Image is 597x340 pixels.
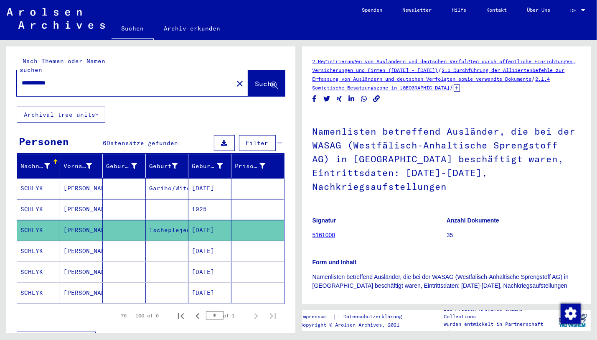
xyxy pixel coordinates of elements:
[103,139,107,147] span: 6
[323,94,331,104] button: Share on Twitter
[60,199,103,220] mat-cell: [PERSON_NAME]
[188,154,231,178] mat-header-cell: Geburtsdatum
[235,79,245,89] mat-icon: close
[444,305,554,320] p: Die Arolsen Archives Online-Collections
[188,199,231,220] mat-cell: 1925
[17,199,60,220] mat-cell: SCHLYK
[17,241,60,261] mat-cell: SCHLYK
[60,178,103,199] mat-cell: [PERSON_NAME]
[154,18,231,38] a: Archiv erkunden
[7,8,105,29] img: Arolsen_neg.svg
[337,312,412,321] a: Datenschutzerklärung
[146,154,189,178] mat-header-cell: Geburt‏
[248,70,285,96] button: Suche
[17,107,105,123] button: Archival tree units
[17,220,60,240] mat-cell: SCHLYK
[188,283,231,303] mat-cell: [DATE]
[20,159,61,173] div: Nachname
[188,220,231,240] mat-cell: [DATE]
[438,66,442,74] span: /
[246,139,269,147] span: Filter
[312,232,335,238] a: 5161000
[192,159,233,173] div: Geburtsdatum
[264,307,281,324] button: Last page
[60,154,103,178] mat-header-cell: Vorname
[64,162,92,171] div: Vorname
[107,139,178,147] span: Datensätze gefunden
[103,154,146,178] mat-header-cell: Geburtsname
[188,178,231,199] mat-cell: [DATE]
[106,162,137,171] div: Geburtsname
[149,159,188,173] div: Geburt‏
[231,75,248,92] button: Clear
[447,231,580,240] p: 35
[235,159,276,173] div: Prisoner #
[121,312,159,320] div: 76 – 100 of 6
[447,217,499,224] b: Anzahl Dokumente
[444,320,554,335] p: wurden entwickelt in Partnerschaft mit
[312,217,336,224] b: Signatur
[60,283,103,303] mat-cell: [PERSON_NAME]
[532,75,536,82] span: /
[189,307,206,324] button: Previous page
[312,273,581,290] p: Namenlisten betreffend Ausländer, die bei der WASAG (Westfälisch-Anhaltische Sprengstoff AG) in [...
[235,162,266,171] div: Prisoner #
[347,94,356,104] button: Share on LinkedIn
[570,8,579,13] span: DE
[17,178,60,199] mat-cell: SCHLYK
[231,154,284,178] mat-header-cell: Prisoner #
[450,84,454,91] span: /
[239,135,276,151] button: Filter
[173,307,189,324] button: First page
[300,321,412,329] p: Copyright © Arolsen Archives, 2021
[372,94,381,104] button: Copy link
[17,154,60,178] mat-header-cell: Nachname
[557,310,589,331] img: yv_logo.png
[106,159,147,173] div: Geburtsname
[64,159,103,173] div: Vorname
[146,178,189,199] mat-cell: Gariho/Witebek
[112,18,154,40] a: Suchen
[300,312,333,321] a: Impressum
[248,307,264,324] button: Next page
[360,94,368,104] button: Share on WhatsApp
[60,220,103,240] mat-cell: [PERSON_NAME]
[188,262,231,282] mat-cell: [DATE]
[561,304,581,324] img: Zustimmung ändern
[17,283,60,303] mat-cell: SCHLYK
[17,262,60,282] mat-cell: SCHLYK
[310,94,319,104] button: Share on Facebook
[192,162,223,171] div: Geburtsdatum
[149,162,178,171] div: Geburt‏
[312,112,581,204] h1: Namenlisten betreffend Ausländer, die bei der WASAG (Westfälisch-Anhaltische Sprengstoff AG) in [...
[335,94,344,104] button: Share on Xing
[312,58,576,73] a: 2 Registrierungen von Ausländern und deutschen Verfolgten durch öffentliche Einrichtungen, Versic...
[19,134,69,149] div: Personen
[146,220,189,240] mat-cell: Tscheplejewka
[60,241,103,261] mat-cell: [PERSON_NAME]
[312,259,357,266] b: Form und Inhalt
[188,241,231,261] mat-cell: [DATE]
[60,262,103,282] mat-cell: [PERSON_NAME]
[255,79,276,88] span: Suche
[560,303,580,323] div: Zustimmung ändern
[20,57,105,74] mat-label: Nach Themen oder Namen suchen
[20,162,50,171] div: Nachname
[206,312,248,320] div: of 1
[300,312,412,321] div: |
